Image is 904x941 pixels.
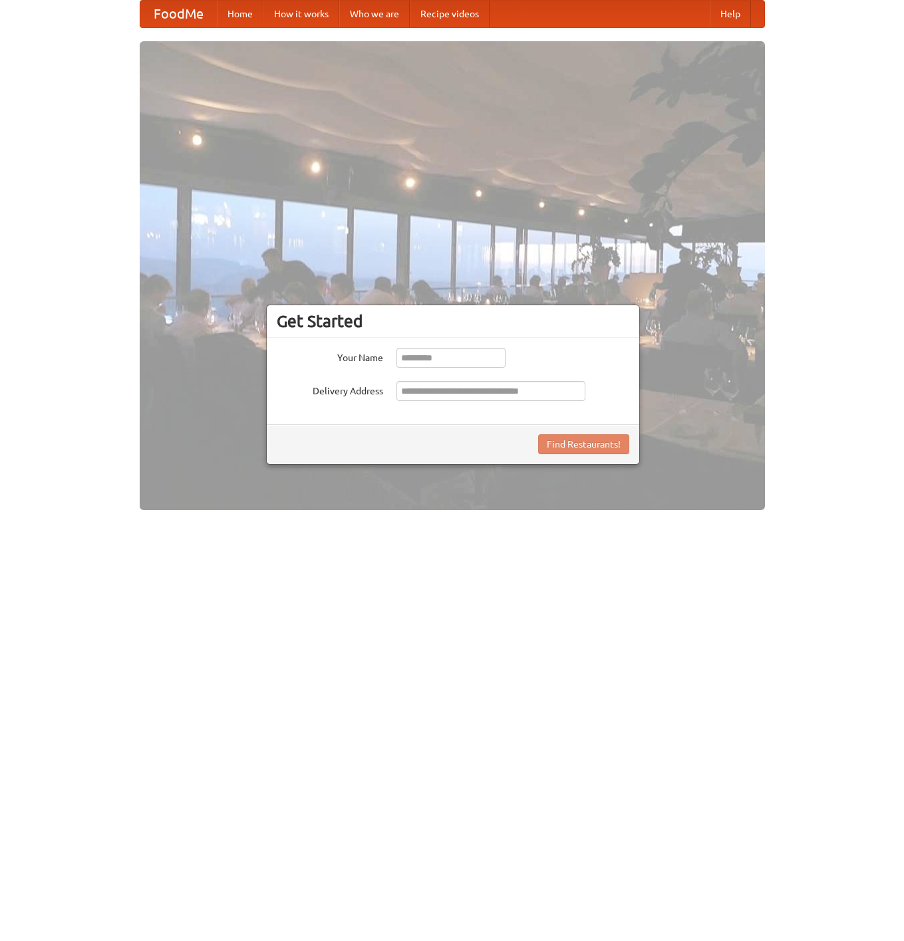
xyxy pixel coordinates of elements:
[538,434,629,454] button: Find Restaurants!
[339,1,410,27] a: Who we are
[140,1,217,27] a: FoodMe
[217,1,263,27] a: Home
[277,381,383,398] label: Delivery Address
[263,1,339,27] a: How it works
[277,348,383,364] label: Your Name
[277,311,629,331] h3: Get Started
[410,1,490,27] a: Recipe videos
[710,1,751,27] a: Help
